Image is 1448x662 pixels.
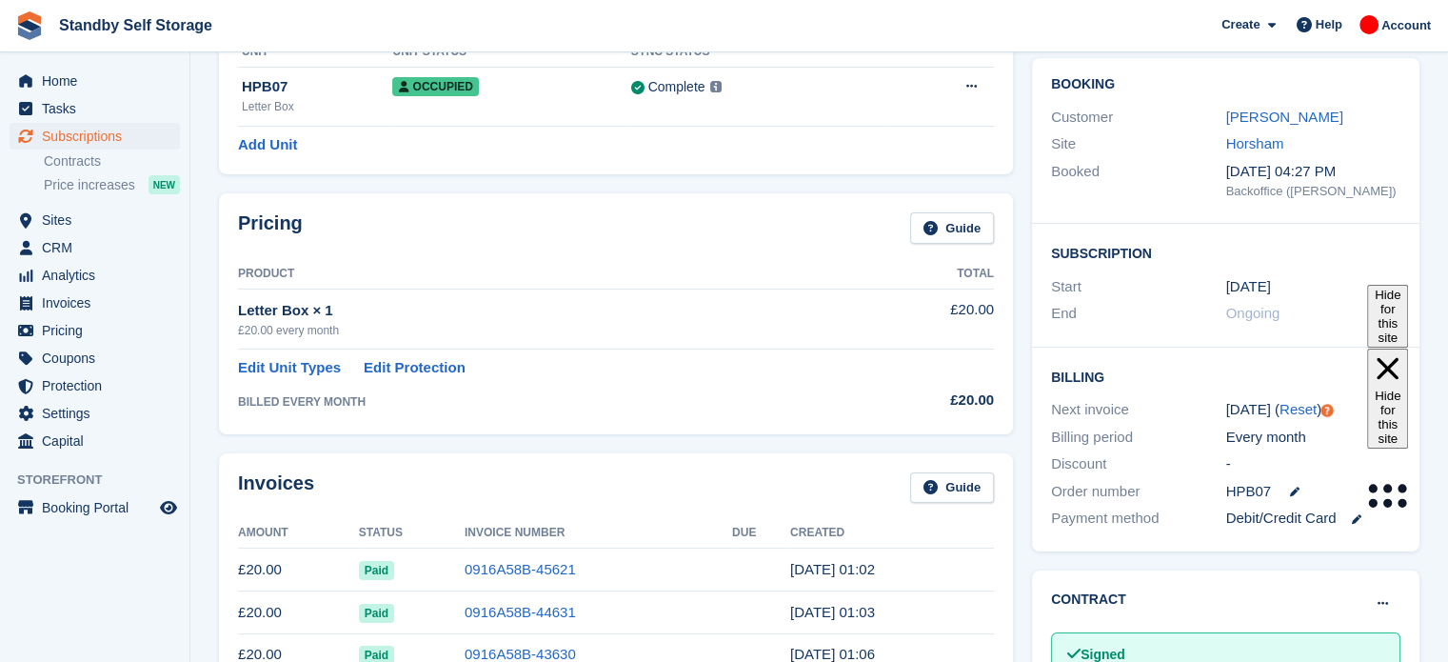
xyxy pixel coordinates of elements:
span: Tasks [42,95,156,122]
a: menu [10,317,180,344]
a: menu [10,345,180,371]
div: Booked [1051,161,1226,201]
h2: Subscription [1051,243,1400,262]
span: HPB07 [1226,481,1272,503]
span: Paid [359,604,394,623]
div: - [1226,453,1401,475]
th: Invoice Number [465,518,732,549]
span: Account [1381,16,1431,35]
th: Total [872,259,994,290]
span: Ongoing [1226,305,1280,321]
div: End [1051,303,1226,325]
a: Standby Self Storage [51,10,220,41]
div: £20.00 [872,390,994,411]
div: £20.00 every month [238,322,872,339]
h2: Booking [1051,77,1400,92]
span: Help [1316,15,1342,34]
th: Unit [238,37,392,68]
h2: Billing [1051,367,1400,386]
h2: Contract [1051,590,1126,610]
span: Pricing [42,317,156,344]
div: Letter Box [242,98,392,115]
span: Analytics [42,262,156,289]
span: Settings [42,400,156,427]
span: Home [42,68,156,94]
a: menu [10,234,180,261]
img: Aaron Winter [1359,15,1379,34]
h2: Invoices [238,472,314,504]
a: Price increases NEW [44,174,180,195]
span: Occupied [392,77,478,96]
div: Complete [648,77,705,97]
div: Every month [1226,427,1401,449]
a: menu [10,494,180,521]
a: menu [10,290,180,316]
span: Create [1221,15,1260,34]
span: Protection [42,372,156,399]
a: Horsham [1226,135,1284,151]
a: menu [10,207,180,233]
span: Storefront [17,471,189,490]
span: Capital [42,428,156,454]
a: Preview store [157,496,180,519]
th: Sync Status [631,37,884,68]
span: Subscriptions [42,123,156,150]
span: Paid [359,561,394,580]
div: Order number [1051,481,1226,503]
h2: Pricing [238,212,303,244]
div: Start [1051,276,1226,298]
th: Due [732,518,790,549]
time: 2025-08-16 00:02:35 UTC [790,561,875,577]
th: Product [238,259,872,290]
div: Backoffice ([PERSON_NAME]) [1226,182,1401,201]
a: Guide [910,472,994,504]
div: Letter Box × 1 [238,300,872,322]
div: BILLED EVERY MONTH [238,393,872,411]
a: [PERSON_NAME] [1226,109,1343,125]
td: £20.00 [238,549,359,592]
span: Coupons [42,345,156,371]
div: [DATE] 04:27 PM [1226,161,1401,183]
a: Contracts [44,152,180,171]
a: Edit Unit Types [238,357,341,379]
a: Add Unit [238,134,297,156]
div: NEW [149,175,180,194]
div: Payment method [1051,508,1226,530]
a: menu [10,400,180,427]
th: Status [359,518,465,549]
td: £20.00 [872,289,994,349]
a: menu [10,123,180,150]
a: menu [10,68,180,94]
a: Guide [910,212,994,244]
div: Billing period [1051,427,1226,449]
span: Price increases [44,176,135,194]
a: 0916A58B-44631 [465,604,576,620]
div: [DATE] ( ) [1226,399,1401,421]
a: 0916A58B-43630 [465,646,576,662]
time: 2025-07-16 00:03:05 UTC [790,604,875,620]
span: CRM [42,234,156,261]
div: Site [1051,133,1226,155]
img: icon-info-grey-7440780725fd019a000dd9b08b2336e03edf1995a4989e88bcd33f0948082b44.svg [710,81,722,92]
div: Next invoice [1051,399,1226,421]
div: Customer [1051,107,1226,129]
img: stora-icon-8386f47178a22dfd0bd8f6a31ec36ba5ce8667c1dd55bd0f319d3a0aa187defe.svg [15,11,44,40]
span: Booking Portal [42,494,156,521]
time: 2025-06-16 00:06:09 UTC [790,646,875,662]
td: £20.00 [238,592,359,634]
th: Unit Status [392,37,630,68]
a: menu [10,262,180,289]
a: menu [10,372,180,399]
a: menu [10,95,180,122]
th: Created [790,518,994,549]
a: Edit Protection [364,357,466,379]
div: Debit/Credit Card [1226,508,1401,530]
span: Invoices [42,290,156,316]
time: 2023-04-16 00:00:00 UTC [1226,276,1271,298]
div: Discount [1051,453,1226,475]
th: Amount [238,518,359,549]
div: Tooltip anchor [1319,402,1336,419]
a: Reset [1279,401,1317,417]
a: menu [10,428,180,454]
div: HPB07 [242,76,392,98]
